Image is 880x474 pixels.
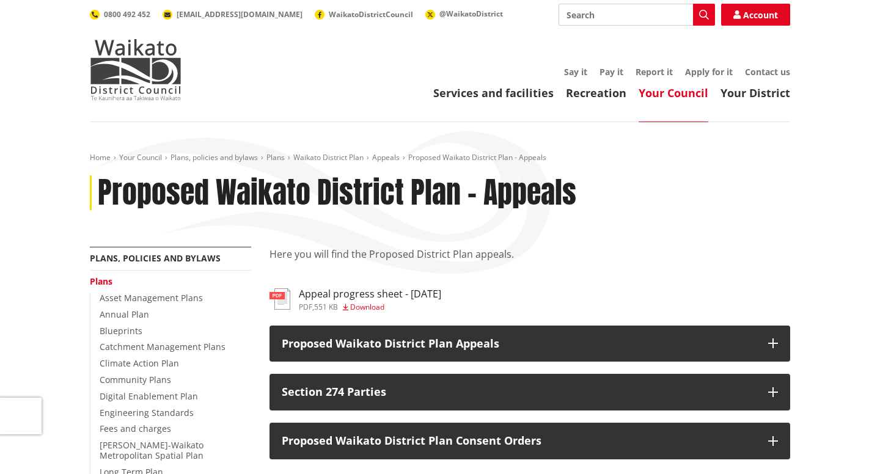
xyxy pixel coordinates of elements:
input: Search input [559,4,715,26]
a: Recreation [566,86,626,100]
button: Proposed Waikato District Plan Appeals [269,326,790,362]
h3: Appeal progress sheet - [DATE] [299,288,441,300]
a: WaikatoDistrictCouncil [315,9,413,20]
a: Climate Action Plan [100,357,179,369]
button: Proposed Waikato District Plan Consent Orders [269,423,790,459]
a: Plans [90,275,112,287]
a: Report it [636,66,673,78]
a: Your District [721,86,790,100]
a: Community Plans [100,374,171,385]
span: Download [350,302,384,312]
span: 0800 492 452 [104,9,150,20]
a: Annual Plan [100,308,149,320]
span: 551 KB [314,302,338,312]
p: Section 274 Parties [282,386,756,398]
a: Blueprints [100,325,142,337]
span: [EMAIL_ADDRESS][DOMAIN_NAME] [177,9,302,20]
a: Asset Management Plans [100,292,203,304]
a: [EMAIL_ADDRESS][DOMAIN_NAME] [163,9,302,20]
span: pdf [299,302,312,312]
a: [PERSON_NAME]-Waikato Metropolitan Spatial Plan [100,439,204,461]
p: Proposed Waikato District Plan Consent Orders [282,435,756,447]
a: Fees and charges [100,423,171,434]
a: Services and facilities [433,86,554,100]
a: 0800 492 452 [90,9,150,20]
a: Engineering Standards [100,407,194,418]
span: WaikatoDistrictCouncil [329,9,413,20]
p: Proposed Waikato District Plan Appeals [282,338,756,350]
button: Section 274 Parties [269,374,790,410]
img: Waikato District Council - Te Kaunihera aa Takiwaa o Waikato [90,39,182,100]
a: Contact us [745,66,790,78]
a: Say it [564,66,587,78]
a: @WaikatoDistrict [425,9,503,19]
span: Proposed Waikato District Plan - Appeals [408,152,546,162]
a: Plans, policies and bylaws [170,152,258,162]
nav: breadcrumb [90,153,790,163]
a: Appeals [372,152,400,162]
a: Home [90,152,111,162]
h1: Proposed Waikato District Plan - Appeals [98,175,576,211]
span: @WaikatoDistrict [439,9,503,19]
a: Apply for it [685,66,733,78]
a: Catchment Management Plans [100,341,226,352]
a: Waikato District Plan [293,152,364,162]
a: Your Council [639,86,708,100]
p: Here you will find the Proposed District Plan appeals. [269,247,790,276]
a: Account [721,4,790,26]
a: Pay it [599,66,623,78]
a: Plans [266,152,285,162]
a: Digital Enablement Plan [100,390,198,402]
div: , [299,304,441,311]
img: document-pdf.svg [269,288,290,310]
a: Your Council [119,152,162,162]
a: Plans, policies and bylaws [90,252,221,264]
a: Appeal progress sheet - [DATE] pdf,551 KB Download [269,288,441,310]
